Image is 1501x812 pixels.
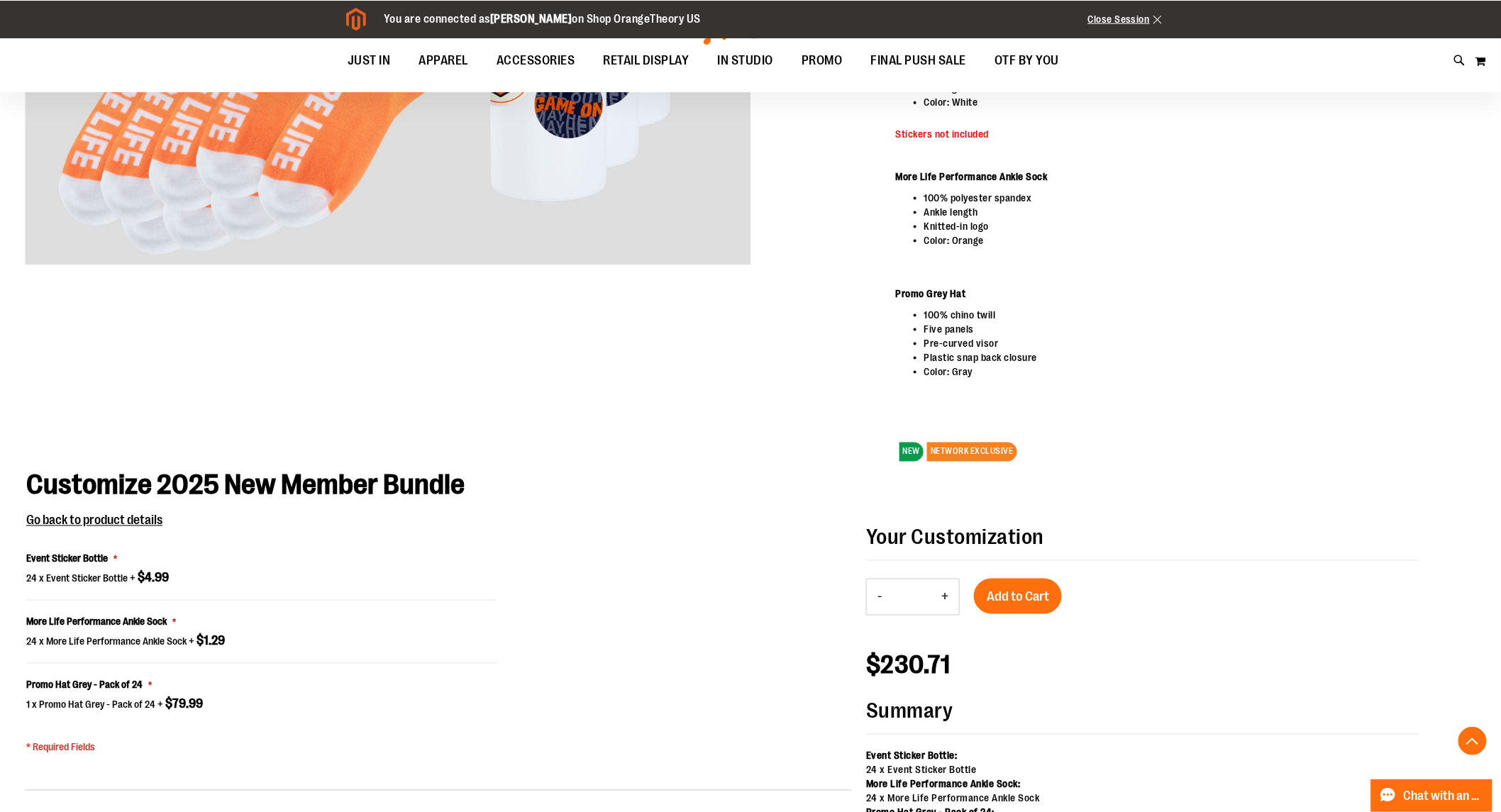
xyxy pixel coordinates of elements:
[931,579,959,615] button: Increase product quantity
[995,45,1059,77] span: OTF BY YOU
[157,699,203,711] span: +
[896,171,1048,182] strong: More Life Performance Ankle Sock
[896,127,1463,141] p: Stickers not included
[866,651,951,680] span: $230.71
[26,636,187,647] span: 24 x More Life Performance Ankle Sock
[718,45,774,77] span: IN STUDIO
[924,219,1463,233] li: Knitted-in logo
[1404,789,1484,803] span: Chat with an Expert
[866,779,1021,790] strong: More Life Performance Ankle Sock:
[924,191,1463,205] li: 100% polyester spandex
[26,513,162,528] span: Go back to product details
[138,571,169,585] span: $4.99
[482,45,589,77] a: ACCESSORIES
[1371,779,1493,812] button: Chat with an Expert
[1458,727,1487,755] button: Back To Top
[333,45,405,77] a: JUST IN
[892,580,931,614] input: Product quantity
[866,763,1418,777] div: 24 x Event Sticker Bottle
[867,579,892,615] button: Decrease product quantity
[26,699,155,711] span: 1 x Promo Hat Grey - Pack of 24
[980,45,1073,77] a: OTF BY YOU
[924,95,1463,109] li: Color: White
[196,634,225,648] span: $1.29
[165,697,203,711] span: $79.99
[346,8,366,31] img: Magento
[787,45,857,77] a: PROMO
[924,233,1463,248] li: Color: Orange
[26,740,497,755] p: * Required Fields
[866,750,958,762] strong: Event Sticker Bottle:
[871,45,967,77] span: FINAL PUSH SALE
[348,45,391,77] span: JUST IN
[589,45,704,77] a: RETAIL DISPLAY
[866,700,1418,735] strong: Summary
[384,13,701,26] span: You are connected as on Shop OrangeTheory US
[26,679,143,691] span: Promo Hat Grey - Pack of 24
[896,288,966,299] strong: Promo Grey Hat
[130,573,169,584] span: +
[987,589,1049,605] span: Add to Cart
[26,469,465,501] span: Customize 2025 New Member Bundle
[26,573,128,584] span: 24 x Event Sticker Bottle
[1088,13,1163,25] a: Close Session
[26,616,167,628] span: More Life Performance Ankle Sock
[866,525,1044,550] strong: Your Customization
[802,45,843,77] span: PROMO
[924,308,1463,322] li: 100% chino twill
[497,45,575,77] span: ACCESSORIES
[490,13,572,26] strong: [PERSON_NAME]
[866,791,1418,806] div: 24 x More Life Performance Ankle Sock
[405,45,483,77] a: APPAREL
[927,443,1017,462] span: NETWORK EXCLUSIVE
[924,350,1463,365] li: Plastic snap back closure
[604,45,689,77] span: RETAIL DISPLAY
[924,322,1463,336] li: Five panels
[704,45,788,77] a: IN STUDIO
[924,336,1463,350] li: Pre-curved visor
[924,365,1463,379] li: Color: Gray
[899,443,924,462] span: NEW
[189,636,225,647] span: +
[924,205,1463,219] li: Ankle length
[26,553,108,564] span: Event Sticker Bottle
[857,45,981,77] a: FINAL PUSH SALE
[419,45,469,77] span: APPAREL
[974,579,1062,614] button: Add to Cart
[26,512,162,530] button: Go back to product details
